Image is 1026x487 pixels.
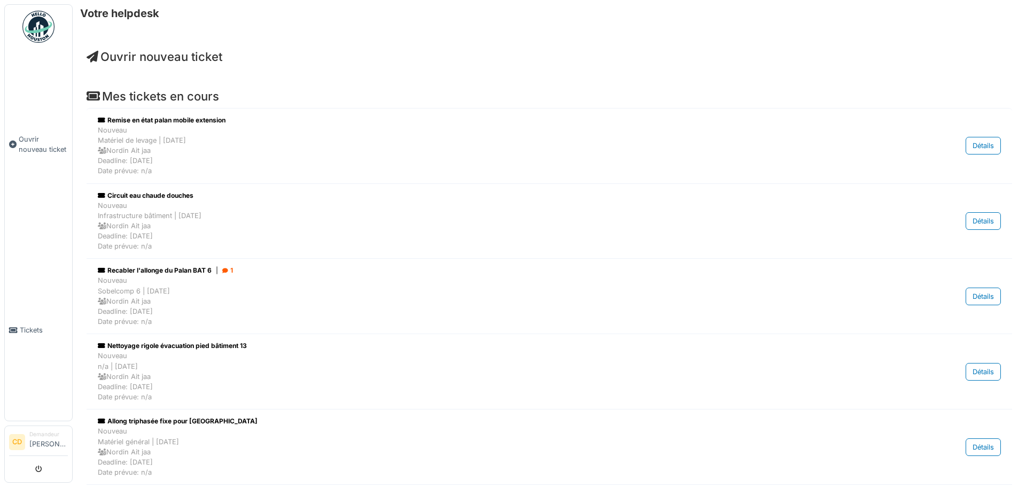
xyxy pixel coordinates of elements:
div: Nouveau Matériel général | [DATE] Nordin Ait jaa Deadline: [DATE] Date prévue: n/a [98,426,869,477]
a: Remise en état palan mobile extension NouveauMatériel de levage | [DATE] Nordin Ait jaaDeadline: ... [95,113,1004,179]
h6: Votre helpdesk [80,7,159,20]
div: Détails [966,438,1001,456]
a: Circuit eau chaude douches NouveauInfrastructure bâtiment | [DATE] Nordin Ait jaaDeadline: [DATE]... [95,188,1004,254]
div: Circuit eau chaude douches [98,191,869,200]
a: Recabler l'allonge du Palan BAT 6| 1 NouveauSobelcomp 6 | [DATE] Nordin Ait jaaDeadline: [DATE]Da... [95,263,1004,329]
a: Allong triphasée fixe pour [GEOGRAPHIC_DATA] NouveauMatériel général | [DATE] Nordin Ait jaaDeadl... [95,414,1004,480]
div: Détails [966,137,1001,154]
div: Détails [966,288,1001,305]
a: Ouvrir nouveau ticket [5,49,72,240]
a: Tickets [5,240,72,421]
a: Ouvrir nouveau ticket [87,50,222,64]
span: Ouvrir nouveau ticket [19,134,68,154]
li: [PERSON_NAME] [29,430,68,453]
div: Nouveau Infrastructure bâtiment | [DATE] Nordin Ait jaa Deadline: [DATE] Date prévue: n/a [98,200,869,252]
div: Nouveau Matériel de levage | [DATE] Nordin Ait jaa Deadline: [DATE] Date prévue: n/a [98,125,869,176]
div: Demandeur [29,430,68,438]
a: CD Demandeur[PERSON_NAME] [9,430,68,456]
img: Badge_color-CXgf-gQk.svg [22,11,55,43]
span: Tickets [20,325,68,335]
h4: Mes tickets en cours [87,89,1012,103]
span: | [216,266,218,275]
div: Recabler l'allonge du Palan BAT 6 [98,266,869,275]
div: Nettoyage rigole évacuation pied bâtiment 13 [98,341,869,351]
div: Nouveau Sobelcomp 6 | [DATE] Nordin Ait jaa Deadline: [DATE] Date prévue: n/a [98,275,869,327]
div: Détails [966,212,1001,230]
a: Nettoyage rigole évacuation pied bâtiment 13 Nouveaun/a | [DATE] Nordin Ait jaaDeadline: [DATE]Da... [95,338,1004,405]
div: Détails [966,363,1001,381]
div: 1 [222,266,233,275]
div: Remise en état palan mobile extension [98,115,869,125]
div: Nouveau n/a | [DATE] Nordin Ait jaa Deadline: [DATE] Date prévue: n/a [98,351,869,402]
li: CD [9,434,25,450]
div: Allong triphasée fixe pour [GEOGRAPHIC_DATA] [98,416,869,426]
